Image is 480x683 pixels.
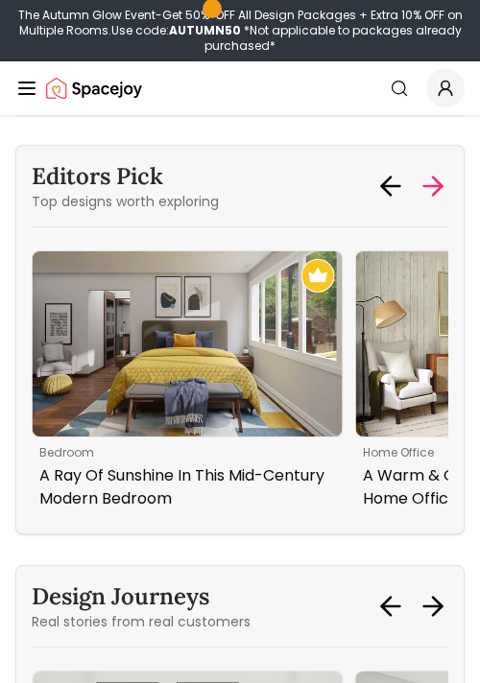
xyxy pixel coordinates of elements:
[15,61,465,115] nav: Global
[32,161,219,192] h3: Editors Pick
[33,251,343,437] img: A Ray Of Sunshine In This Mid-Century Modern Bedroom
[32,250,448,519] div: Carousel
[32,192,219,211] p: Top designs worth exploring
[204,22,462,54] span: *Not applicable to packages already purchased*
[169,22,241,38] b: AUTUMN50
[111,22,241,38] span: Use code:
[8,8,472,54] div: The Autumn Glow Event-Get 50% OFF All Design Packages + Extra 10% OFF on Multiple Rooms.
[39,464,328,510] p: A Ray Of Sunshine In This Mid-Century Modern Bedroom
[46,69,142,107] img: Spacejoy Logo
[32,612,251,631] p: Real stories from real customers
[32,581,251,612] h3: Design Journeys
[39,445,328,460] p: bedroom
[301,259,335,293] img: Recommended Spacejoy Design - A Ray Of Sunshine In This Mid-Century Modern Bedroom
[46,69,142,107] a: Spacejoy
[32,250,344,519] div: 6 / 6
[32,250,344,519] a: A Ray Of Sunshine In This Mid-Century Modern BedroomRecommended Spacejoy Design - A Ray Of Sunshi...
